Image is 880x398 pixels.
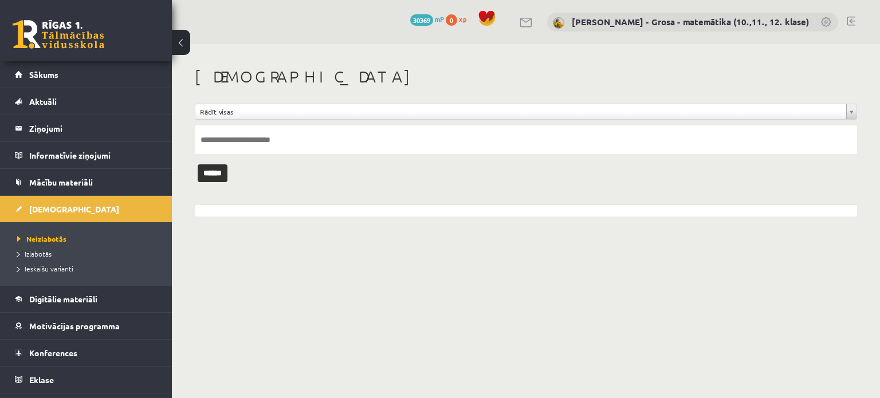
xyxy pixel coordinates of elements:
[29,375,54,385] span: Eklase
[15,142,158,168] a: Informatīvie ziņojumi
[410,14,433,26] span: 30369
[17,234,66,243] span: Neizlabotās
[17,263,160,274] a: Ieskaišu varianti
[17,249,52,258] span: Izlabotās
[29,348,77,358] span: Konferences
[17,234,160,244] a: Neizlabotās
[15,313,158,339] a: Motivācijas programma
[446,14,457,26] span: 0
[15,286,158,312] a: Digitālie materiāli
[15,61,158,88] a: Sākums
[29,177,93,187] span: Mācību materiāli
[446,14,472,23] a: 0 xp
[29,142,158,168] legend: Informatīvie ziņojumi
[410,14,444,23] a: 30369 mP
[553,17,564,29] img: Laima Tukāne - Grosa - matemātika (10.,11., 12. klase)
[29,321,120,331] span: Motivācijas programma
[29,96,57,107] span: Aktuāli
[17,249,160,259] a: Izlabotās
[29,115,158,141] legend: Ziņojumi
[459,14,466,23] span: xp
[13,20,104,49] a: Rīgas 1. Tālmācības vidusskola
[15,340,158,366] a: Konferences
[195,67,857,86] h1: [DEMOGRAPHIC_DATA]
[435,14,444,23] span: mP
[29,69,58,80] span: Sākums
[572,16,809,27] a: [PERSON_NAME] - Grosa - matemātika (10.,11., 12. klase)
[15,169,158,195] a: Mācību materiāli
[15,196,158,222] a: [DEMOGRAPHIC_DATA]
[29,204,119,214] span: [DEMOGRAPHIC_DATA]
[200,104,842,119] span: Rādīt visas
[17,264,73,273] span: Ieskaišu varianti
[29,294,97,304] span: Digitālie materiāli
[195,104,857,119] a: Rādīt visas
[15,367,158,393] a: Eklase
[15,115,158,141] a: Ziņojumi
[15,88,158,115] a: Aktuāli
